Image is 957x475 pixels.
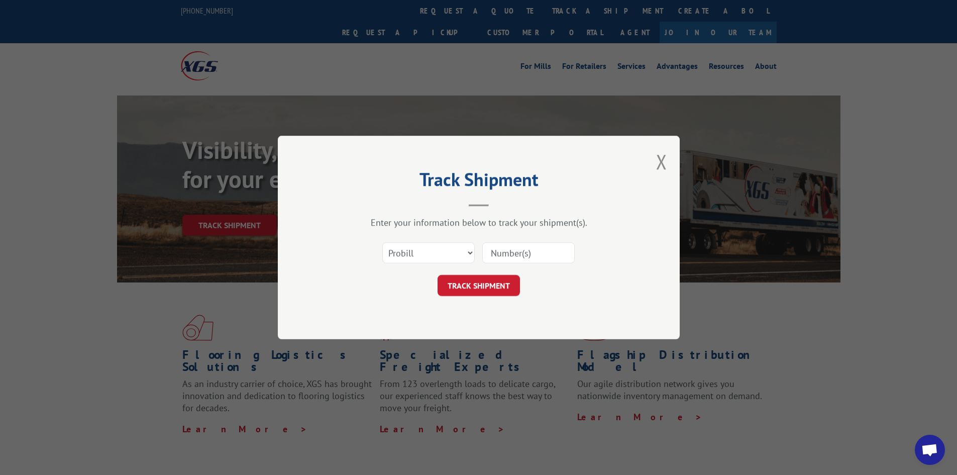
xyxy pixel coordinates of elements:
button: Close modal [656,148,667,175]
button: TRACK SHIPMENT [438,275,520,296]
input: Number(s) [482,242,575,263]
h2: Track Shipment [328,172,629,192]
div: Enter your information below to track your shipment(s). [328,217,629,228]
div: Open chat [915,435,945,465]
